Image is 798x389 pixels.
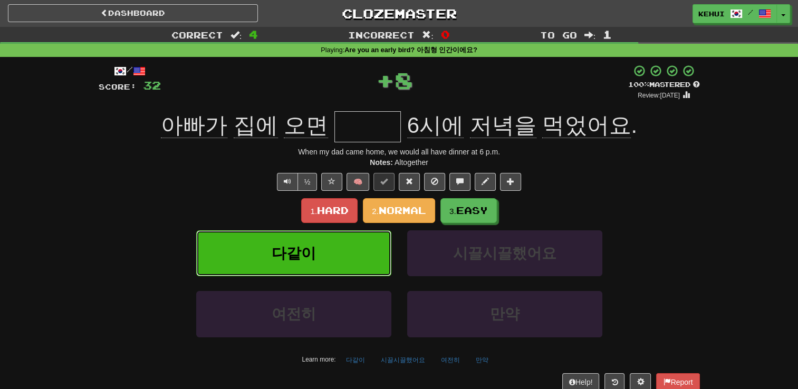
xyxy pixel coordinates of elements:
span: To go [540,30,577,40]
button: 다같이 [340,352,371,368]
span: / [748,8,753,16]
span: 집에 [234,113,278,138]
button: 여전히 [196,291,391,337]
button: Reset to 0% Mastered (alt+r) [399,173,420,191]
button: Add to collection (alt+a) [500,173,521,191]
span: 시끌시끌했어요 [453,245,556,261]
span: Normal [379,205,426,216]
span: Hard [317,205,349,216]
small: 2. [372,207,379,216]
a: Kehui / [693,4,777,23]
small: 3. [449,207,456,216]
button: 3.Easy [440,198,497,223]
strong: Notes: [370,158,393,167]
div: Altogether [99,157,700,168]
span: : [584,31,596,40]
button: 1.Hard [301,198,358,223]
a: Clozemaster [274,4,524,23]
span: 여전히 [272,306,316,322]
span: 저녁을 [470,113,536,138]
button: 만약 [407,291,602,337]
span: + [376,64,395,96]
span: 먹었어요 [542,113,631,138]
span: : [230,31,242,40]
button: Favorite sentence (alt+f) [321,173,342,191]
button: Set this sentence to 100% Mastered (alt+m) [373,173,395,191]
span: 다같이 [272,245,316,261]
div: When my dad came home, we would all have dinner at 6 p.m. [99,147,700,157]
button: Discuss sentence (alt+u) [449,173,470,191]
button: 2.Normal [363,198,435,223]
span: . [401,113,637,138]
span: 32 [143,79,161,92]
span: 0 [441,28,450,41]
button: Ignore sentence (alt+i) [424,173,445,191]
span: 4 [249,28,258,41]
button: Play sentence audio (ctl+space) [277,173,298,191]
button: 시끌시끌했어요 [407,230,602,276]
span: 100 % [628,80,649,89]
span: Correct [171,30,223,40]
a: Dashboard [8,4,258,22]
button: 여전히 [435,352,466,368]
span: Easy [456,205,488,216]
button: ½ [297,173,318,191]
span: 6시에 [407,113,464,138]
strong: Are you an early bird? 아침형 인간이에요? [344,46,477,54]
span: Score: [99,82,137,91]
div: Mastered [628,80,700,90]
span: 8 [395,67,413,93]
span: : [422,31,434,40]
small: Review: [DATE] [638,92,680,99]
div: Text-to-speech controls [275,173,318,191]
small: Learn more: [302,356,335,363]
span: 아빠가 [161,113,227,138]
button: 다같이 [196,230,391,276]
span: 1 [603,28,612,41]
div: / [99,64,161,77]
button: 만약 [470,352,494,368]
button: Edit sentence (alt+d) [475,173,496,191]
span: 만약 [490,306,520,322]
span: Incorrect [348,30,415,40]
button: 시끌시끌했어요 [375,352,431,368]
span: 오면 [284,113,328,138]
button: 🧠 [347,173,369,191]
small: 1. [310,207,317,216]
span: Kehui [698,9,725,18]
